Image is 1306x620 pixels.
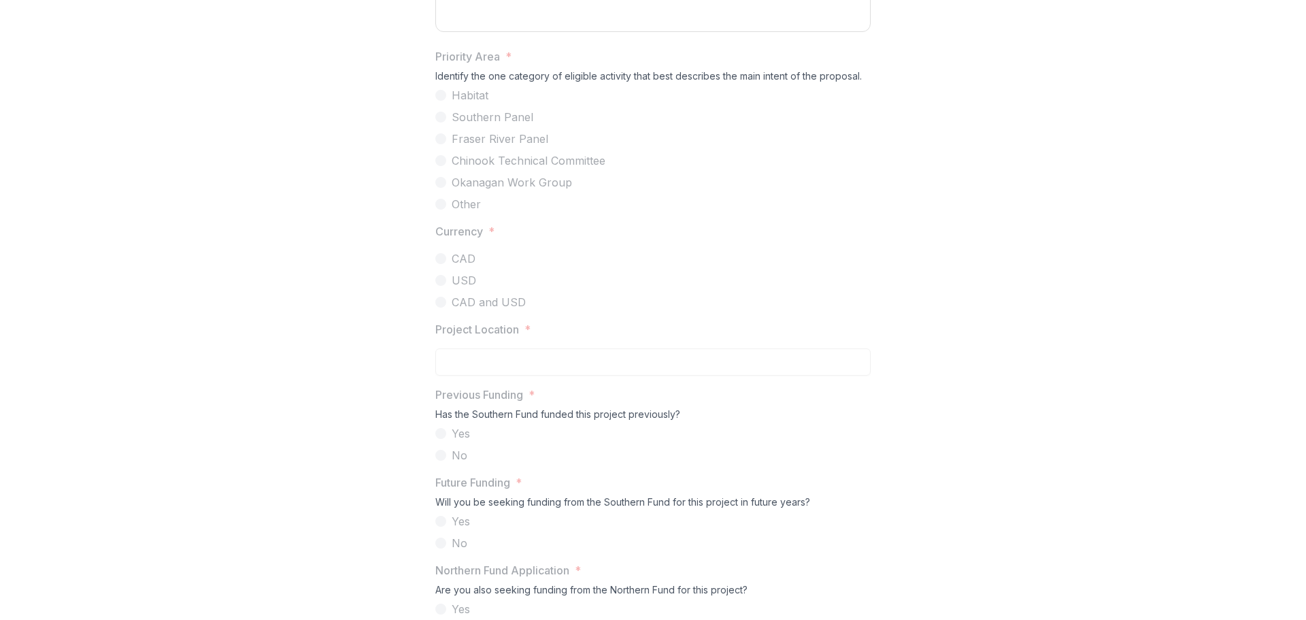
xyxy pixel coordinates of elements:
div: Will you be seeking funding from the Southern Fund for this project in future years? [435,496,871,513]
span: Chinook Technical Committee [452,152,605,169]
span: CAD and USD [452,294,526,310]
p: Previous Funding [435,387,523,403]
span: Okanagan Work Group [452,174,572,191]
span: CAD [452,250,475,267]
span: Habitat [452,87,488,103]
p: Future Funding [435,474,510,491]
span: No [452,447,467,463]
div: Has the Southern Fund funded this project previously? [435,408,871,425]
p: Project Location [435,321,519,338]
span: Fraser River Panel [452,131,548,147]
p: Priority Area [435,48,500,65]
span: Yes [452,425,470,442]
span: Yes [452,513,470,529]
div: Identify the one category of eligible activity that best describes the main intent of the proposal. [435,70,871,87]
p: Northern Fund Application [435,562,569,578]
p: Currency [435,223,483,240]
div: Are you also seeking funding from the Northern Fund for this project? [435,584,871,601]
span: Southern Panel [452,109,533,125]
span: USD [452,272,476,289]
span: Yes [452,601,470,617]
span: No [452,535,467,551]
span: Other [452,196,481,212]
